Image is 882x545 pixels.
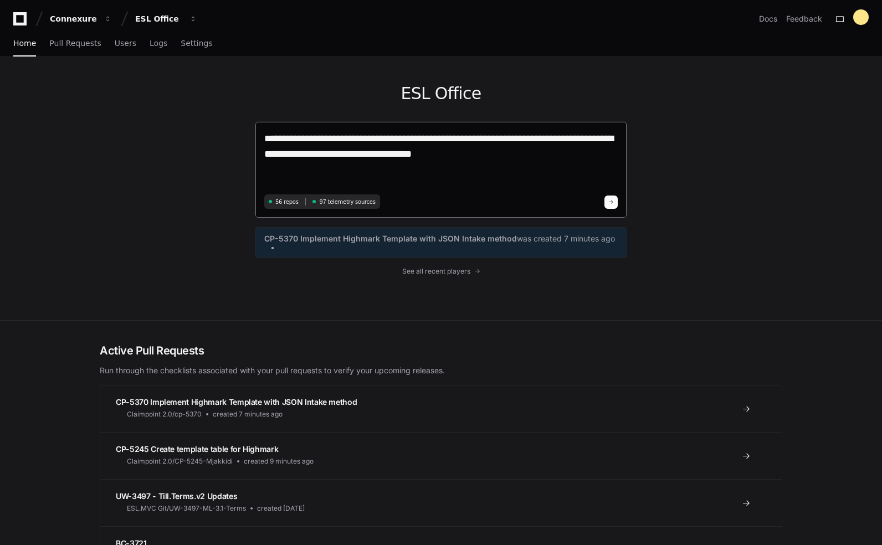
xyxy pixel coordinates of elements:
[181,31,212,56] a: Settings
[100,385,782,432] a: CP-5370 Implement Highmark Template with JSON Intake methodClaimpoint 2.0/cp-5370created 7 minute...
[150,40,167,47] span: Logs
[517,233,615,244] span: was created 7 minutes ago
[131,9,202,29] button: ESL Office
[116,491,237,501] span: UW-3497 - Till.Terms.v2 Updates
[50,13,98,24] div: Connexure
[13,40,36,47] span: Home
[100,365,782,376] p: Run through the checklists associated with your pull requests to verify your upcoming releases.
[116,444,278,454] span: CP-5245 Create template table for Highmark
[49,31,101,56] a: Pull Requests
[45,9,116,29] button: Connexure
[115,40,136,47] span: Users
[135,13,183,24] div: ESL Office
[127,457,233,466] span: Claimpoint 2.0/CP-5245-Mjakkidi
[255,84,627,104] h1: ESL Office
[115,31,136,56] a: Users
[150,31,167,56] a: Logs
[127,410,202,419] span: Claimpoint 2.0/cp-5370
[786,13,822,24] button: Feedback
[13,31,36,56] a: Home
[257,504,305,513] span: created [DATE]
[213,410,283,419] span: created 7 minutes ago
[100,432,782,479] a: CP-5245 Create template table for HighmarkClaimpoint 2.0/CP-5245-Mjakkidicreated 9 minutes ago
[264,233,517,244] span: CP-5370 Implement Highmark Template with JSON Intake method
[275,198,299,206] span: 56 repos
[100,343,782,358] h2: Active Pull Requests
[255,267,627,276] a: See all recent players
[100,479,782,526] a: UW-3497 - Till.Terms.v2 UpdatesESL.MVC Git/UW-3497-ML-3.1-Termscreated [DATE]
[759,13,777,24] a: Docs
[264,233,618,252] a: CP-5370 Implement Highmark Template with JSON Intake methodwas created 7 minutes ago
[49,40,101,47] span: Pull Requests
[127,504,246,513] span: ESL.MVC Git/UW-3497-ML-3.1-Terms
[181,40,212,47] span: Settings
[402,267,470,276] span: See all recent players
[244,457,314,466] span: created 9 minutes ago
[116,397,357,407] span: CP-5370 Implement Highmark Template with JSON Intake method
[319,198,375,206] span: 97 telemetry sources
